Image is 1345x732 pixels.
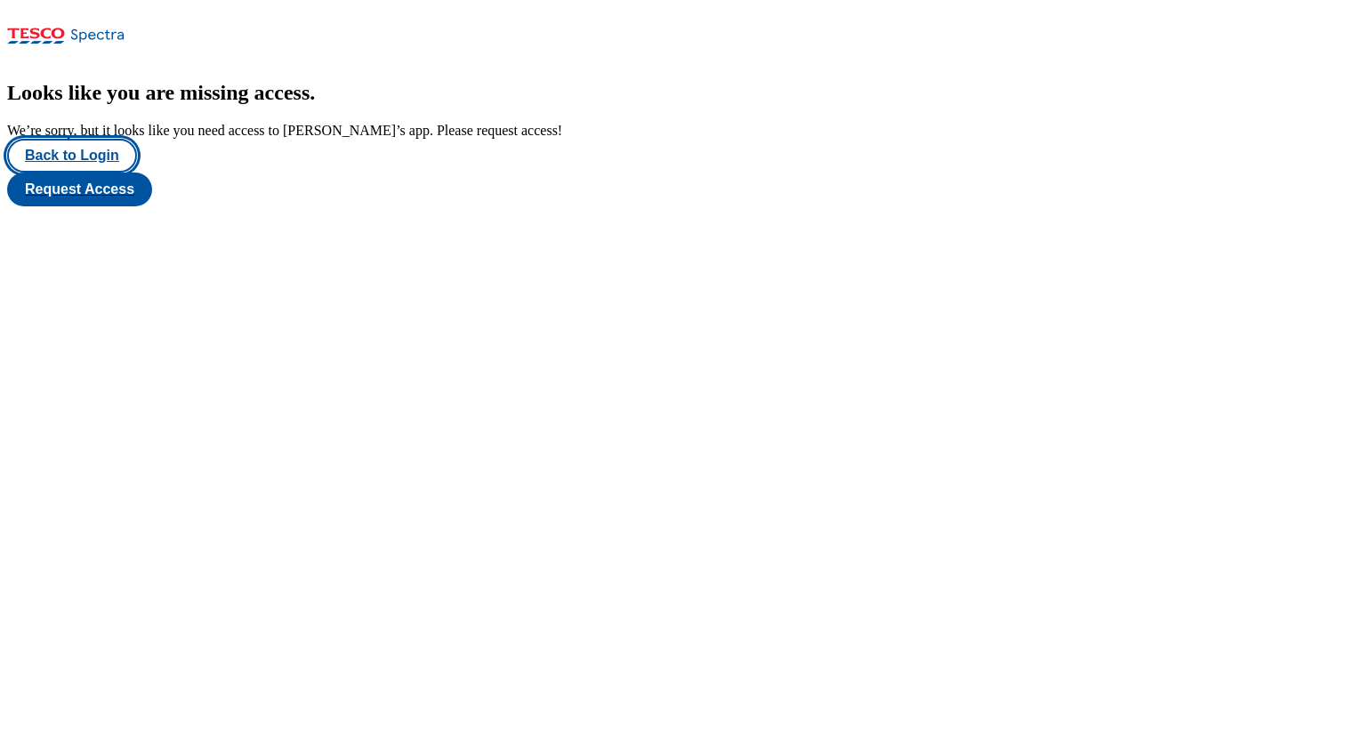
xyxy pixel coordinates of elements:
[7,123,1338,139] div: We’re sorry, but it looks like you need access to [PERSON_NAME]’s app. Please request access!
[7,139,137,173] button: Back to Login
[7,173,1338,206] a: Request Access
[310,81,315,104] span: .
[7,81,1338,105] h2: Looks like you are missing access
[7,173,152,206] button: Request Access
[7,139,1338,173] a: Back to Login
